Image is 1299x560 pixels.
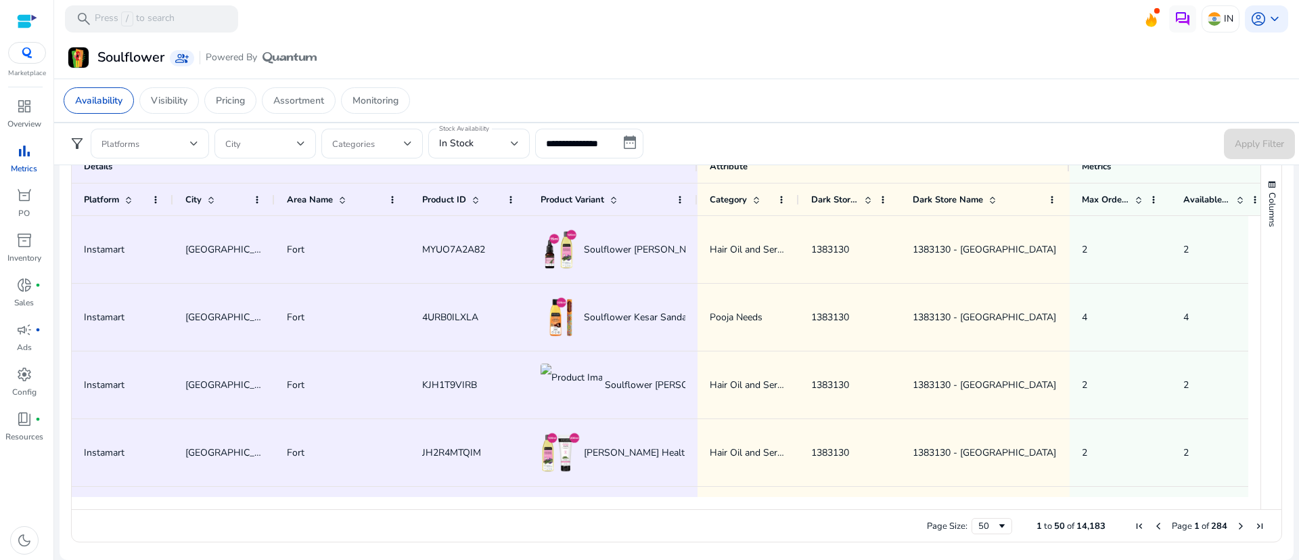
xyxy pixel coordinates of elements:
span: 4 [1082,311,1087,324]
span: 4 [1183,311,1189,324]
p: Press to search [95,12,175,26]
span: 2 [1183,379,1189,391]
mat-label: Stock Availability [439,124,489,133]
span: Soulflower [PERSON_NAME] Essential Oil for Hair Serum, Hair Oil for Hair Growth - 15 ml [605,371,993,399]
span: 4URB0ILXLA [422,311,478,324]
img: Product Image [541,228,581,272]
p: Assortment [273,93,324,108]
span: 2 [1082,243,1087,256]
p: Marketplace [8,68,46,79]
span: [GEOGRAPHIC_DATA] [185,243,281,256]
p: Overview [7,118,41,130]
span: 1383130 [811,446,849,459]
span: 284 [1211,520,1227,532]
span: group_add [175,51,189,65]
span: [GEOGRAPHIC_DATA] [185,446,281,459]
a: group_add [170,50,194,66]
span: JH2R4MTQIM [422,446,481,459]
span: Soulflower Kesar Sandalwood Puja Diya Oil for Pooja, Lamp Oil, Smokeless Deepam Oil & Soulflower ... [584,303,1294,331]
span: Hair Oil and Serum [710,446,791,459]
span: 1383130 - [GEOGRAPHIC_DATA] [913,243,1056,256]
span: 1383130 - [GEOGRAPHIC_DATA] [913,379,1056,391]
div: Last Page [1254,521,1265,532]
span: Instamart [84,379,124,391]
span: Max Order Qty. [1082,194,1129,206]
span: Fort [287,311,304,324]
span: Available Qty. [1183,194,1231,206]
p: Pricing [216,93,245,108]
span: search [76,11,92,27]
span: 2 [1082,379,1087,391]
span: Soulflower [PERSON_NAME] Essential And [PERSON_NAME] Healthy Hair Oil - 1 combo [584,236,965,263]
span: donut_small [16,277,32,293]
span: inventory_2 [16,232,32,249]
p: Inventory [7,252,41,264]
span: fiber_manual_record [35,327,41,332]
span: Area Name [287,194,333,206]
span: fiber_manual_record [35,416,41,422]
span: 1383130 [811,379,849,391]
span: Powered By [206,51,257,64]
span: Fort [287,243,304,256]
span: Fort [287,379,304,391]
span: Details [84,160,112,173]
span: KJH1T9VIRB [422,379,477,391]
p: IN [1224,7,1233,30]
span: bar_chart [16,143,32,159]
span: Instamart [84,311,124,324]
span: 1383130 - [GEOGRAPHIC_DATA] [913,446,1056,459]
span: 1 [1194,520,1200,532]
span: [GEOGRAPHIC_DATA] [185,311,281,324]
span: book_4 [16,411,32,427]
span: 1383130 [811,243,849,256]
span: 2 [1183,446,1189,459]
span: Attribute [710,160,748,173]
span: Category [710,194,747,206]
span: Fort [287,446,304,459]
div: 50 [978,520,997,532]
span: Product Variant [541,194,604,206]
p: Resources [5,431,43,443]
div: First Page [1134,521,1145,532]
span: Platform [84,194,119,206]
span: fiber_manual_record [35,282,41,288]
span: dashboard [16,98,32,114]
p: Config [12,386,37,398]
div: Previous Page [1153,521,1164,532]
p: Monitoring [352,93,398,108]
p: Metrics [11,163,37,175]
span: Hair Oil and Serum [710,379,791,391]
span: 2 [1183,243,1189,256]
div: Next Page [1235,521,1246,532]
span: Hair Oil and Serum [710,243,791,256]
span: Pooja Needs [710,311,762,324]
span: of [1067,520,1074,532]
span: account_circle [1250,11,1267,27]
img: Soulflower [68,47,89,68]
div: Page Size [972,518,1012,534]
span: campaign [16,322,32,338]
span: filter_alt [69,135,85,152]
span: Dark Store Name [913,194,983,206]
span: 1383130 [811,311,849,324]
span: Product ID [422,194,466,206]
div: Page Size: [927,520,967,532]
img: in.svg [1208,12,1221,26]
p: Sales [14,297,34,309]
img: QC-logo.svg [15,47,39,58]
span: Instamart [84,446,124,459]
p: PO [18,207,30,219]
span: In Stock [439,137,474,150]
span: Metrics [1082,160,1111,173]
span: 50 [1054,520,1065,532]
span: 1 [1036,520,1042,532]
span: City [185,194,202,206]
p: Visibility [151,93,187,108]
span: Dark Store ID [811,194,859,206]
img: Product Image [541,364,602,407]
span: MYUO7A2A82 [422,243,485,256]
span: Instamart [84,243,124,256]
p: Availability [75,93,122,108]
span: 1383130 - [GEOGRAPHIC_DATA] [913,311,1056,324]
h3: Soulflower [97,49,164,66]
